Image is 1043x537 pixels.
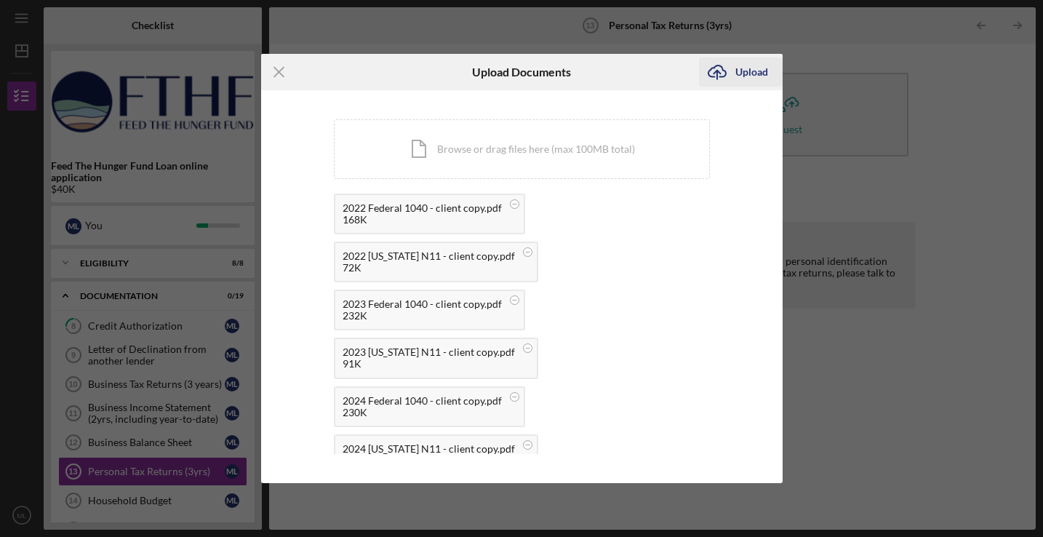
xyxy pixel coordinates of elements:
div: 91K [343,358,515,370]
button: Upload [699,57,783,87]
div: 232K [343,310,502,322]
div: Upload [735,57,768,87]
div: 2022 [US_STATE] N11 - client copy.pdf [343,250,515,262]
h6: Upload Documents [472,65,571,79]
div: 2022 Federal 1040 - client copy.pdf [343,202,502,214]
div: 168K [343,214,502,226]
div: 230K [343,407,502,418]
div: 2023 [US_STATE] N11 - client copy.pdf [343,346,515,358]
div: 2024 Federal 1040 - client copy.pdf [343,395,502,407]
div: 72K [343,262,515,274]
div: 2023 Federal 1040 - client copy.pdf [343,298,502,310]
div: 2024 [US_STATE] N11 - client copy.pdf [343,443,515,455]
